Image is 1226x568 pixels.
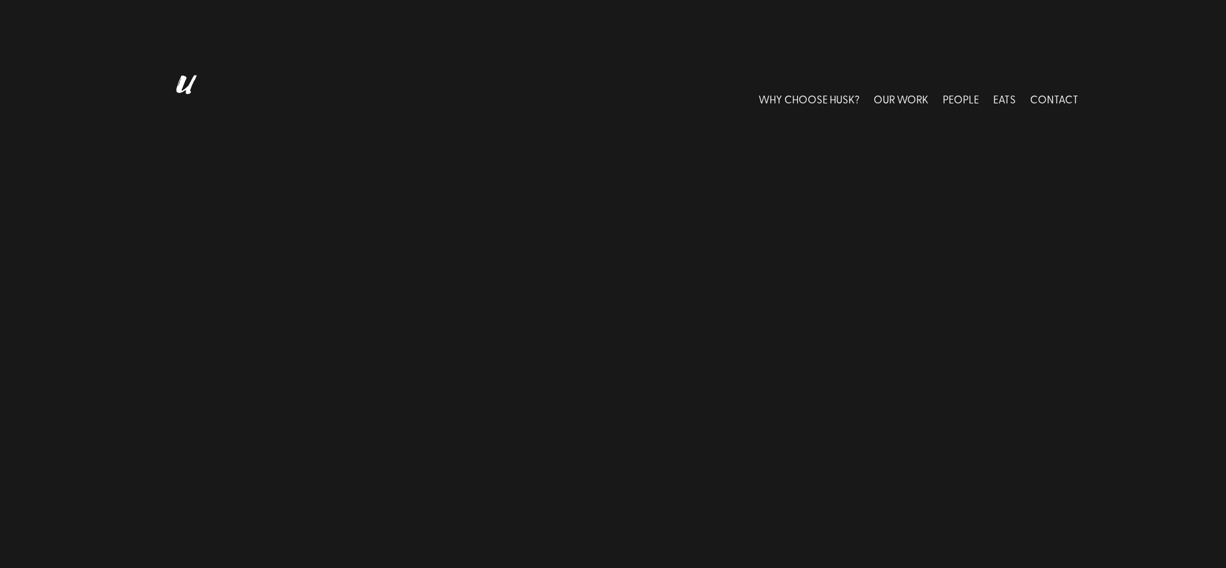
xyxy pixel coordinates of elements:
a: WHY CHOOSE HUSK? [758,70,859,127]
a: PEOPLE [943,70,979,127]
a: OUR WORK [874,70,929,127]
a: EATS [993,70,1016,127]
img: Husk logo [147,70,219,127]
a: CONTACT [1030,70,1079,127]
